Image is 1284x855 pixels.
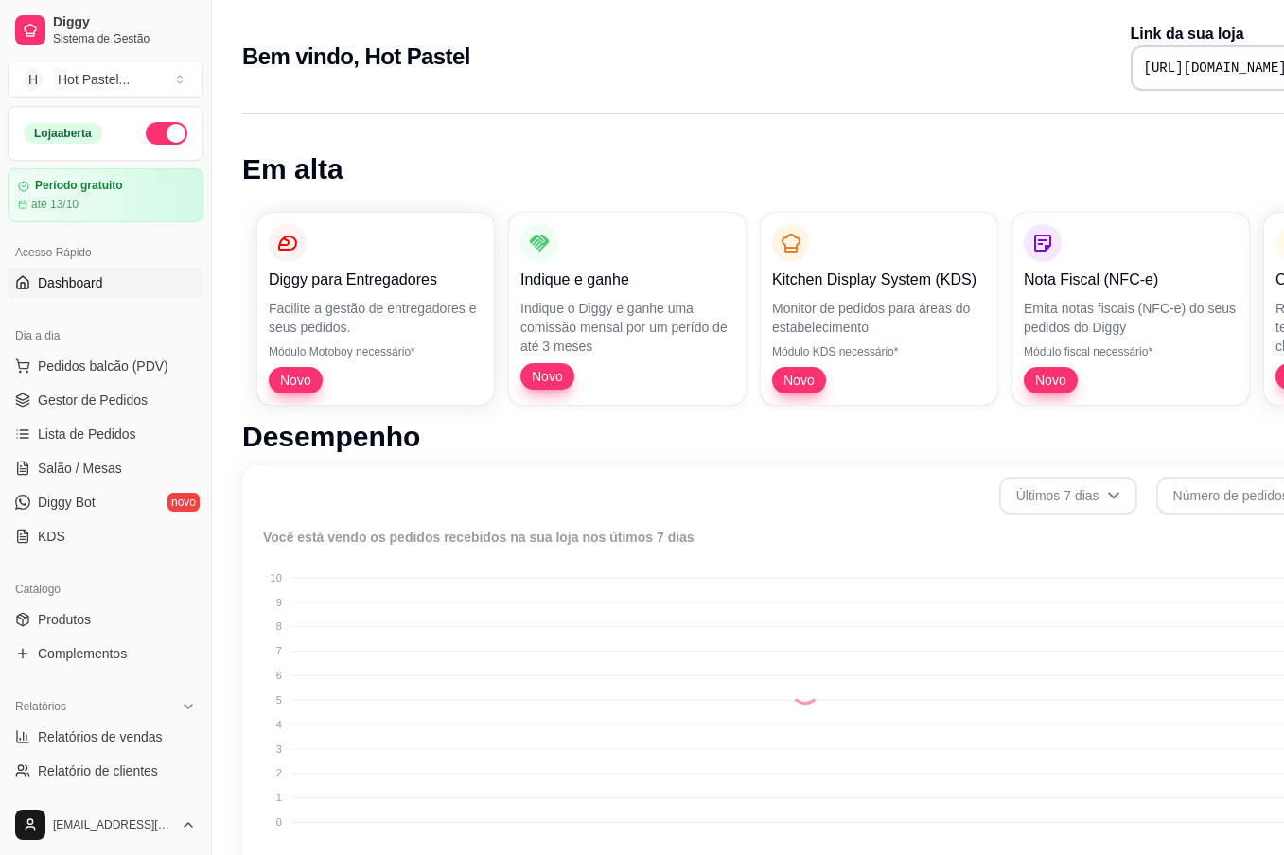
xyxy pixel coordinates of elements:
div: Acesso Rápido [8,237,203,268]
span: Dashboard [38,273,103,292]
span: Produtos [38,610,91,629]
a: Produtos [8,604,203,635]
button: Alterar Status [146,122,187,145]
span: Diggy Bot [38,493,96,512]
p: Emita notas fiscais (NFC-e) do seus pedidos do Diggy [1024,299,1238,337]
tspan: 4 [276,719,282,730]
text: Você está vendo os pedidos recebidos na sua loja nos útimos 7 dias [263,530,695,545]
div: Loja aberta [24,123,102,144]
button: Select a team [8,61,203,98]
a: Diggy Botnovo [8,487,203,517]
span: H [24,70,43,89]
tspan: 2 [276,767,282,778]
tspan: 5 [276,694,282,706]
span: Novo [1028,371,1074,390]
span: KDS [38,527,65,546]
button: [EMAIL_ADDRESS][DOMAIN_NAME] [8,802,203,847]
a: Relatórios de vendas [8,722,203,752]
p: Módulo fiscal necessário* [1024,344,1238,359]
button: Kitchen Display System (KDS)Monitor de pedidos para áreas do estabelecimentoMódulo KDS necessário... [761,213,997,405]
p: Kitchen Display System (KDS) [772,269,986,291]
tspan: 3 [276,743,282,755]
span: Sistema de Gestão [53,31,196,46]
span: Relatórios de vendas [38,727,163,746]
p: Facilite a gestão de entregadores e seus pedidos. [269,299,483,337]
p: Indique e ganhe [520,269,734,291]
p: Monitor de pedidos para áreas do estabelecimento [772,299,986,337]
span: Novo [776,371,822,390]
tspan: 6 [276,670,282,681]
tspan: 8 [276,620,282,632]
button: Diggy para EntregadoresFacilite a gestão de entregadores e seus pedidos.Módulo Motoboy necessário... [257,213,494,405]
tspan: 7 [276,645,282,656]
a: Dashboard [8,268,203,298]
div: Hot Pastel ... [58,70,130,89]
a: Gestor de Pedidos [8,385,203,415]
button: Últimos 7 dias [999,477,1137,515]
span: [EMAIL_ADDRESS][DOMAIN_NAME] [53,817,173,832]
span: Complementos [38,644,127,663]
button: Nota Fiscal (NFC-e)Emita notas fiscais (NFC-e) do seus pedidos do DiggyMódulo fiscal necessário*Novo [1012,213,1249,405]
p: Módulo Motoboy necessário* [269,344,483,359]
div: Catálogo [8,574,203,604]
p: Diggy para Entregadores [269,269,483,291]
a: Salão / Mesas [8,453,203,483]
span: Gestor de Pedidos [38,391,148,410]
p: Indique o Diggy e ganhe uma comissão mensal por um perído de até 3 meses [520,299,734,356]
a: Complementos [8,638,203,669]
p: Módulo KDS necessário* [772,344,986,359]
span: Salão / Mesas [38,459,122,478]
span: Relatórios [15,699,66,714]
span: Diggy [53,14,196,31]
article: Período gratuito [35,179,123,193]
p: Nota Fiscal (NFC-e) [1024,269,1238,291]
a: Período gratuitoaté 13/10 [8,168,203,222]
article: até 13/10 [31,197,79,212]
span: Novo [273,371,319,390]
a: Relatório de clientes [8,756,203,786]
button: Indique e ganheIndique o Diggy e ganhe uma comissão mensal por um perído de até 3 mesesNovo [509,213,746,405]
span: Novo [524,367,571,386]
button: Pedidos balcão (PDV) [8,351,203,381]
span: Relatório de clientes [38,761,158,780]
a: Relatório de mesas [8,790,203,820]
a: KDS [8,521,203,551]
tspan: 10 [271,572,282,584]
div: Loading [790,674,820,705]
a: Lista de Pedidos [8,419,203,449]
h2: Bem vindo, Hot Pastel [242,42,470,72]
tspan: 1 [276,792,282,803]
tspan: 0 [276,816,282,828]
div: Dia a dia [8,321,203,351]
tspan: 9 [276,597,282,608]
span: Lista de Pedidos [38,425,136,444]
a: DiggySistema de Gestão [8,8,203,53]
span: Pedidos balcão (PDV) [38,357,168,375]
